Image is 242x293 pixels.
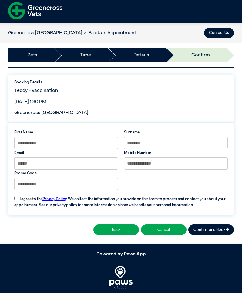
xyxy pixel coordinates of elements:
[14,150,118,156] label: Email
[8,31,82,35] a: Greencross [GEOGRAPHIC_DATA]
[124,130,228,135] label: Surname
[188,224,234,235] button: Confirm and Book
[8,29,136,37] nav: breadcrumb
[11,193,230,208] label: I agree to the . We collect the information you provide on this form to process and contact you a...
[204,28,234,38] button: Contact Us
[14,197,18,200] input: I agree to thePrivacy Policy. We collect the information you provide on this form to process and ...
[14,79,228,85] label: Booking Details
[42,197,66,201] a: Privacy Policy
[80,52,91,59] a: Time
[93,224,139,235] button: Back
[109,266,133,290] img: PawsApp
[14,88,58,93] span: Teddy - Vaccination
[14,130,118,135] label: First Name
[14,99,46,104] span: [DATE] 1:30 PM
[124,150,228,156] label: Mobile Number
[141,224,187,235] button: Cancel
[27,52,37,59] a: Pets
[8,251,234,257] h5: Powered by Paws App
[82,29,136,37] li: Book an Appointment
[133,52,149,59] a: Details
[8,0,62,21] img: f-logo
[14,170,118,176] label: Promo Code
[14,110,88,115] span: Greencross [GEOGRAPHIC_DATA]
